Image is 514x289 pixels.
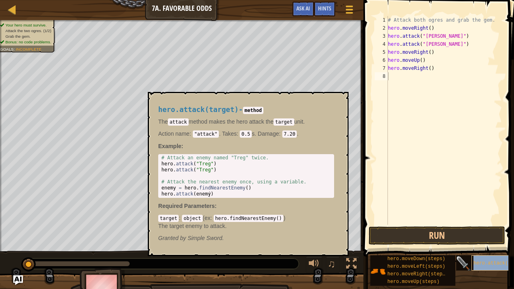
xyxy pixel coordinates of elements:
span: Ask AI [296,4,310,12]
button: Ask AI [292,2,314,16]
span: hero.moveRight(steps) [388,271,448,277]
div: 4 [375,40,388,48]
div: 6 [375,56,388,64]
em: Simple Sword. [158,235,224,241]
img: portrait.png [456,256,471,271]
p: The target enemy to attack. [158,222,334,230]
code: target [158,215,179,222]
span: : [279,130,282,137]
span: Grab the gem. [5,34,31,39]
span: Example [158,143,182,149]
div: 3 [375,32,388,40]
code: 7.20 [282,130,297,138]
span: name [174,130,190,137]
span: : [210,215,214,221]
span: Your hero must survive. [5,23,47,27]
span: : [190,130,193,137]
code: target [273,118,294,126]
span: ex [204,215,210,221]
span: Attack the two ogres. (1/2) [5,28,51,33]
span: . [256,130,298,137]
div: 7 [375,64,388,72]
div: 1 [375,16,388,24]
span: hero.moveDown(steps) [388,256,445,262]
code: object [182,215,202,222]
div: 8 [375,72,388,80]
span: Required Parameters [158,203,215,209]
code: 0.5 [240,130,252,138]
span: Action [158,130,174,137]
span: Granted by [158,235,188,241]
span: Hints [318,4,331,12]
div: 5 [375,48,388,56]
div: ( ) [158,214,334,230]
code: hero.findNearestEnemy() [214,215,284,222]
span: . [158,130,220,137]
code: method [243,107,263,114]
code: "attack" [193,130,219,138]
span: Damage [258,130,279,137]
span: hero.moveLeft(steps) [388,264,445,269]
button: Show game menu [339,2,359,20]
span: : [179,215,182,221]
span: s. [220,130,256,137]
span: Takes [222,130,237,137]
button: ♫ [326,256,340,273]
p: The method makes the hero attack the unit. [158,118,334,126]
button: Toggle fullscreen [343,256,359,273]
button: Adjust volume [306,256,322,273]
code: attack [168,118,188,126]
span: : [215,203,217,209]
span: ♫ [328,258,336,270]
button: Ask AI [13,275,23,285]
img: portrait.png [370,264,385,279]
span: Incomplete [16,47,41,51]
div: 2 [375,24,388,32]
h4: - [158,106,334,114]
span: : [14,47,16,51]
span: : [237,130,240,137]
span: hero.moveUp(steps) [388,279,440,285]
span: Bonus: no code problems. [5,40,51,44]
span: hero.attack(target) [158,106,239,114]
button: Run [369,226,505,245]
strong: : [158,143,183,149]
